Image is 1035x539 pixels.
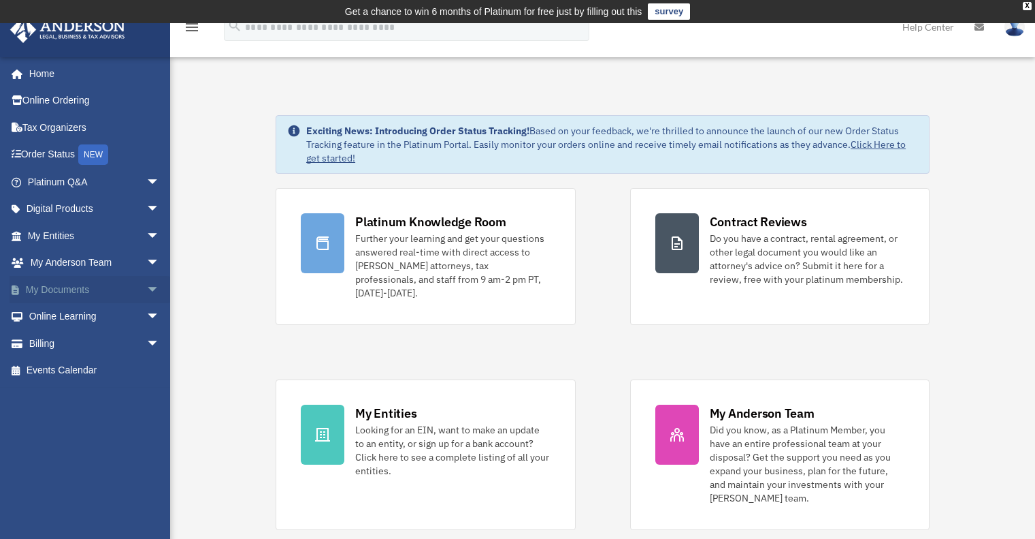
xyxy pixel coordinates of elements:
a: Home [10,60,174,87]
a: survey [648,3,690,20]
span: arrow_drop_down [146,249,174,277]
span: arrow_drop_down [146,222,174,250]
span: arrow_drop_down [146,303,174,331]
img: User Pic [1004,17,1025,37]
div: Did you know, as a Platinum Member, you have an entire professional team at your disposal? Get th... [710,423,904,505]
a: Click Here to get started! [306,138,906,164]
a: Online Ordering [10,87,180,114]
span: arrow_drop_down [146,276,174,304]
div: NEW [78,144,108,165]
a: My Anderson Team Did you know, as a Platinum Member, you have an entire professional team at your... [630,380,930,530]
a: My Entitiesarrow_drop_down [10,222,180,249]
div: close [1023,2,1032,10]
img: Anderson Advisors Platinum Portal [6,16,129,43]
div: My Entities [355,405,416,422]
a: Platinum Q&Aarrow_drop_down [10,168,180,196]
strong: Exciting News: Introducing Order Status Tracking! [306,125,529,137]
a: Order StatusNEW [10,141,180,169]
a: Platinum Knowledge Room Further your learning and get your questions answered real-time with dire... [276,188,575,325]
a: My Entities Looking for an EIN, want to make an update to an entity, or sign up for a bank accoun... [276,380,575,530]
a: Tax Organizers [10,114,180,141]
div: Do you have a contract, rental agreement, or other legal document you would like an attorney's ad... [710,232,904,286]
span: arrow_drop_down [146,330,174,358]
span: arrow_drop_down [146,168,174,196]
div: My Anderson Team [710,405,815,422]
div: Further your learning and get your questions answered real-time with direct access to [PERSON_NAM... [355,232,550,300]
div: Get a chance to win 6 months of Platinum for free just by filling out this [345,3,642,20]
a: My Anderson Teamarrow_drop_down [10,249,180,277]
a: Contract Reviews Do you have a contract, rental agreement, or other legal document you would like... [630,188,930,325]
a: menu [184,24,200,35]
a: Events Calendar [10,357,180,384]
div: Platinum Knowledge Room [355,213,506,230]
a: Online Learningarrow_drop_down [10,303,180,330]
div: Looking for an EIN, want to make an update to an entity, or sign up for a bank account? Click her... [355,423,550,478]
div: Contract Reviews [710,213,807,230]
div: Based on your feedback, we're thrilled to announce the launch of our new Order Status Tracking fe... [306,124,918,165]
i: menu [184,19,200,35]
a: Digital Productsarrow_drop_down [10,196,180,223]
a: Billingarrow_drop_down [10,330,180,357]
i: search [227,18,242,33]
a: My Documentsarrow_drop_down [10,276,180,303]
span: arrow_drop_down [146,196,174,224]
